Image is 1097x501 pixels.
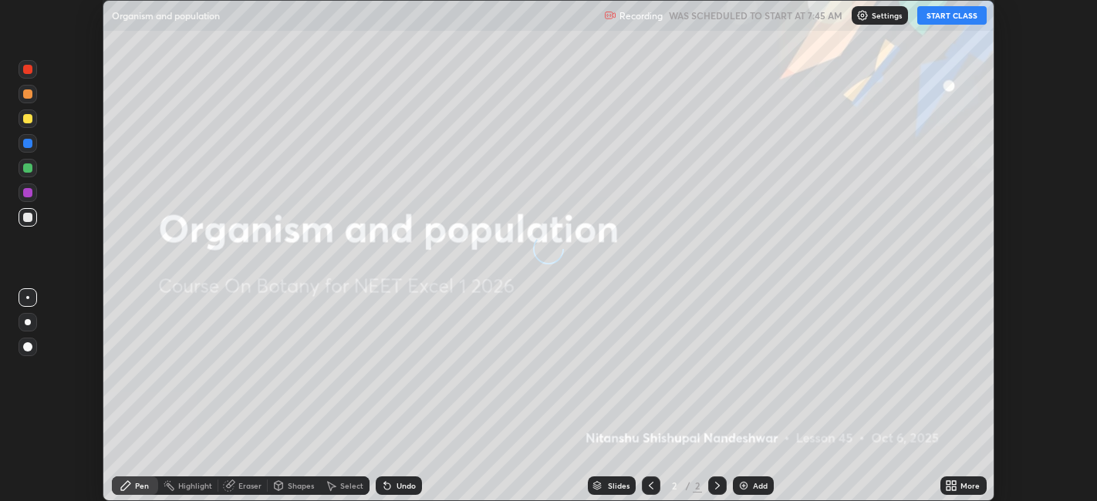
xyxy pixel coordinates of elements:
[872,12,902,19] p: Settings
[397,482,416,489] div: Undo
[178,482,212,489] div: Highlight
[960,482,980,489] div: More
[753,482,768,489] div: Add
[135,482,149,489] div: Pen
[669,8,842,22] h5: WAS SCHEDULED TO START AT 7:45 AM
[619,10,663,22] p: Recording
[608,482,630,489] div: Slides
[238,482,262,489] div: Eraser
[856,9,869,22] img: class-settings-icons
[917,6,987,25] button: START CLASS
[288,482,314,489] div: Shapes
[693,479,702,493] div: 2
[340,482,363,489] div: Select
[738,479,750,492] img: add-slide-button
[685,481,690,490] div: /
[112,9,220,22] p: Organism and population
[604,9,616,22] img: recording.375f2c34.svg
[667,481,682,490] div: 2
